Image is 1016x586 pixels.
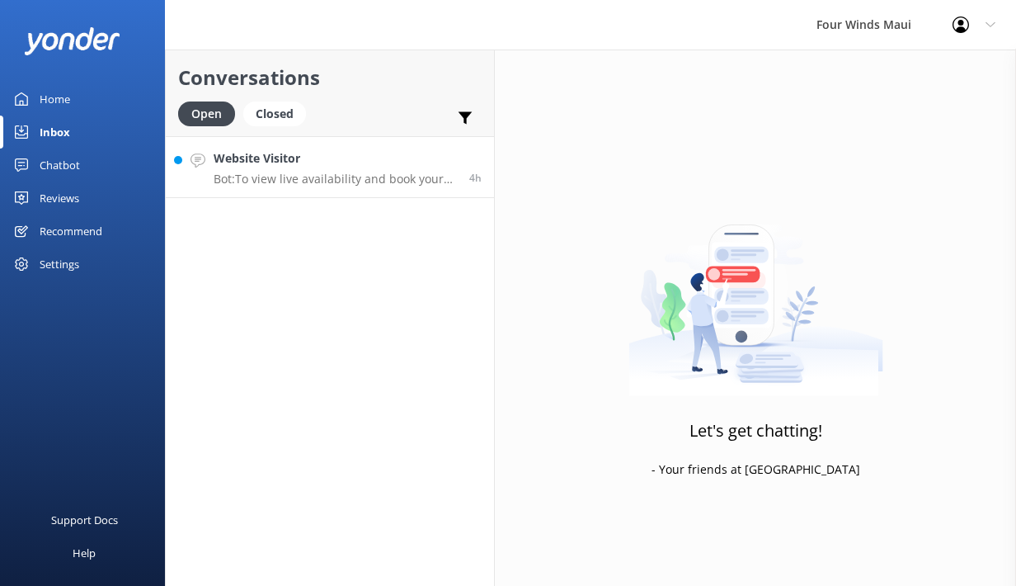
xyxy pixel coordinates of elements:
p: - Your friends at [GEOGRAPHIC_DATA] [651,461,860,479]
a: Closed [243,104,314,122]
div: Inbox [40,116,70,149]
div: Recommend [40,215,102,248]
div: Reviews [40,182,79,215]
div: Home [40,83,70,116]
div: Closed [243,102,306,126]
h2: Conversations [178,62,482,93]
span: 10:00am 19-Aug-2025 (UTC -10:00) Pacific/Honolulu [469,171,482,185]
img: artwork of a man stealing a conversation from at giant smartphone [628,190,883,396]
a: Open [178,104,243,122]
div: Chatbot [40,149,80,182]
div: Help [73,536,96,569]
h4: Website Visitor [214,149,457,168]
div: Support Docs [51,503,118,536]
img: yonder-white-logo.png [25,27,120,54]
div: Settings [40,248,79,281]
p: Bot: To view live availability and book your tour, please visit [URL][DOMAIN_NAME]. [214,172,457,187]
a: Website VisitorBot:To view live availability and book your tour, please visit [URL][DOMAIN_NAME].4h [166,136,494,198]
div: Open [178,102,235,126]
h3: Let's get chatting! [689,418,822,444]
